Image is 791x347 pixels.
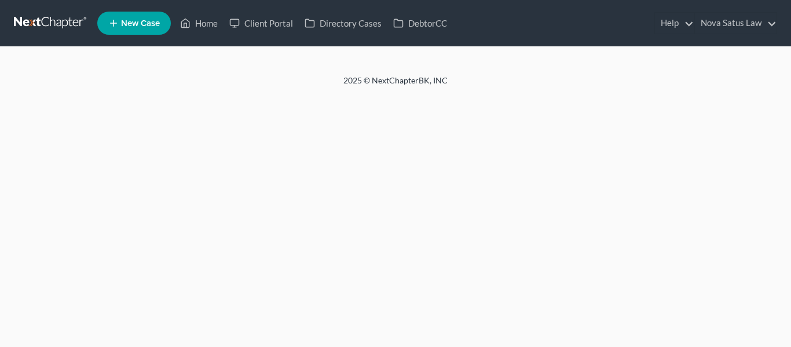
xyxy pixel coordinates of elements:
[695,13,777,34] a: Nova Satus Law
[97,12,171,35] new-legal-case-button: New Case
[174,13,224,34] a: Home
[387,13,453,34] a: DebtorCC
[655,13,694,34] a: Help
[224,13,299,34] a: Client Portal
[299,13,387,34] a: Directory Cases
[65,75,726,96] div: 2025 © NextChapterBK, INC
